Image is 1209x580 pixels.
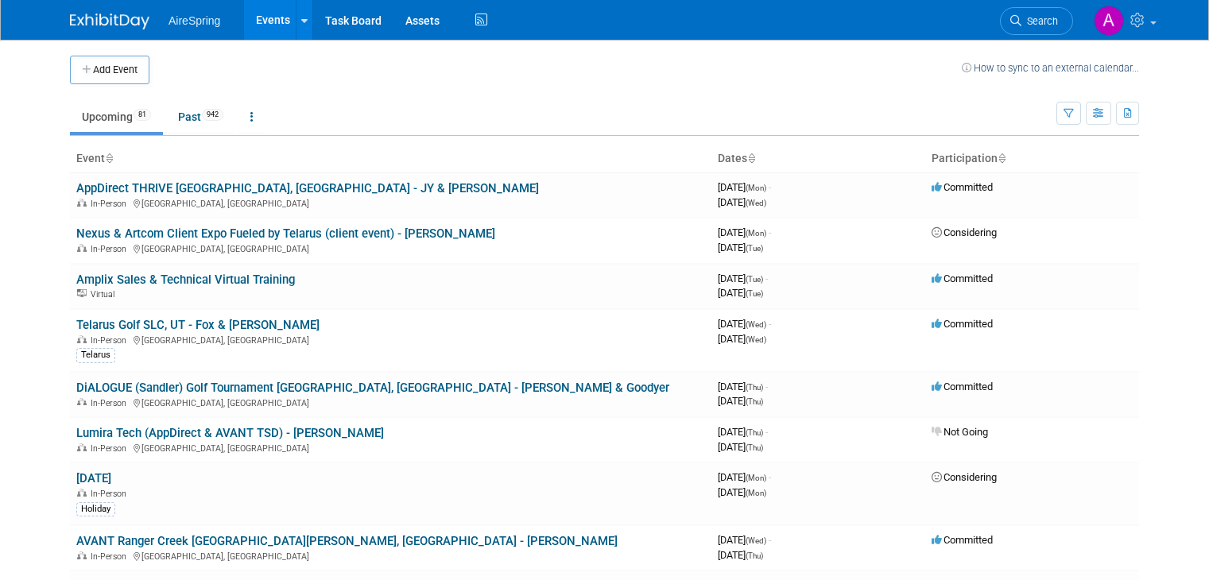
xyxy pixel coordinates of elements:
[77,398,87,406] img: In-Person Event
[718,534,771,546] span: [DATE]
[932,381,993,392] span: Committed
[718,395,763,407] span: [DATE]
[77,443,87,451] img: In-Person Event
[718,242,763,253] span: [DATE]
[746,275,763,284] span: (Tue)
[746,229,766,238] span: (Mon)
[134,109,151,121] span: 81
[718,287,763,299] span: [DATE]
[746,489,766,497] span: (Mon)
[932,181,993,193] span: Committed
[746,443,763,452] span: (Thu)
[765,273,768,284] span: -
[76,426,384,440] a: Lumira Tech (AppDirect & AVANT TSD) - [PERSON_NAME]
[746,383,763,392] span: (Thu)
[76,196,705,209] div: [GEOGRAPHIC_DATA], [GEOGRAPHIC_DATA]
[718,226,771,238] span: [DATE]
[718,486,766,498] span: [DATE]
[769,534,771,546] span: -
[105,152,113,164] a: Sort by Event Name
[718,471,771,483] span: [DATE]
[76,348,115,362] div: Telarus
[718,318,771,330] span: [DATE]
[1021,15,1058,27] span: Search
[746,289,763,298] span: (Tue)
[91,443,131,454] span: In-Person
[77,335,87,343] img: In-Person Event
[765,381,768,392] span: -
[746,551,763,560] span: (Thu)
[77,244,87,252] img: In-Person Event
[932,226,997,238] span: Considering
[932,273,993,284] span: Committed
[91,244,131,254] span: In-Person
[91,335,131,346] span: In-Person
[169,14,220,27] span: AireSpring
[1094,6,1124,36] img: Angie Handal
[998,152,1006,164] a: Sort by Participation Type
[91,289,119,300] span: Virtual
[932,471,997,483] span: Considering
[718,426,768,438] span: [DATE]
[746,536,766,545] span: (Wed)
[718,549,763,561] span: [DATE]
[769,471,771,483] span: -
[76,441,705,454] div: [GEOGRAPHIC_DATA], [GEOGRAPHIC_DATA]
[76,549,705,562] div: [GEOGRAPHIC_DATA], [GEOGRAPHIC_DATA]
[70,145,711,172] th: Event
[76,396,705,408] div: [GEOGRAPHIC_DATA], [GEOGRAPHIC_DATA]
[746,244,763,253] span: (Tue)
[77,551,87,559] img: In-Person Event
[70,14,149,29] img: ExhibitDay
[718,273,768,284] span: [DATE]
[718,441,763,453] span: [DATE]
[765,426,768,438] span: -
[746,428,763,437] span: (Thu)
[91,489,131,499] span: In-Person
[746,335,766,344] span: (Wed)
[77,289,87,297] img: Virtual Event
[76,181,539,195] a: AppDirect THRIVE [GEOGRAPHIC_DATA], [GEOGRAPHIC_DATA] - JY & [PERSON_NAME]
[76,534,618,548] a: AVANT Ranger Creek [GEOGRAPHIC_DATA][PERSON_NAME], [GEOGRAPHIC_DATA] - [PERSON_NAME]
[76,381,669,395] a: DiALOGUE (Sandler) Golf Tournament [GEOGRAPHIC_DATA], [GEOGRAPHIC_DATA] - [PERSON_NAME] & Goodyer
[746,184,766,192] span: (Mon)
[932,318,993,330] span: Committed
[76,318,320,332] a: Telarus Golf SLC, UT - Fox & [PERSON_NAME]
[769,318,771,330] span: -
[70,56,149,84] button: Add Event
[76,242,705,254] div: [GEOGRAPHIC_DATA], [GEOGRAPHIC_DATA]
[962,62,1139,74] a: How to sync to an external calendar...
[202,109,223,121] span: 942
[932,534,993,546] span: Committed
[746,474,766,482] span: (Mon)
[91,551,131,562] span: In-Person
[77,489,87,497] img: In-Person Event
[718,196,766,208] span: [DATE]
[718,181,771,193] span: [DATE]
[76,471,111,485] a: [DATE]
[76,273,295,287] a: Amplix Sales & Technical Virtual Training
[77,199,87,207] img: In-Person Event
[711,145,925,172] th: Dates
[91,398,131,408] span: In-Person
[76,333,705,346] div: [GEOGRAPHIC_DATA], [GEOGRAPHIC_DATA]
[746,320,766,329] span: (Wed)
[746,199,766,207] span: (Wed)
[166,102,235,132] a: Past942
[91,199,131,209] span: In-Person
[76,502,115,516] div: Holiday
[925,145,1139,172] th: Participation
[769,181,771,193] span: -
[76,226,495,241] a: Nexus & Artcom Client Expo Fueled by Telarus (client event) - [PERSON_NAME]
[932,426,988,438] span: Not Going
[1000,7,1073,35] a: Search
[718,381,768,392] span: [DATE]
[746,397,763,406] span: (Thu)
[769,226,771,238] span: -
[718,333,766,345] span: [DATE]
[747,152,755,164] a: Sort by Start Date
[70,102,163,132] a: Upcoming81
